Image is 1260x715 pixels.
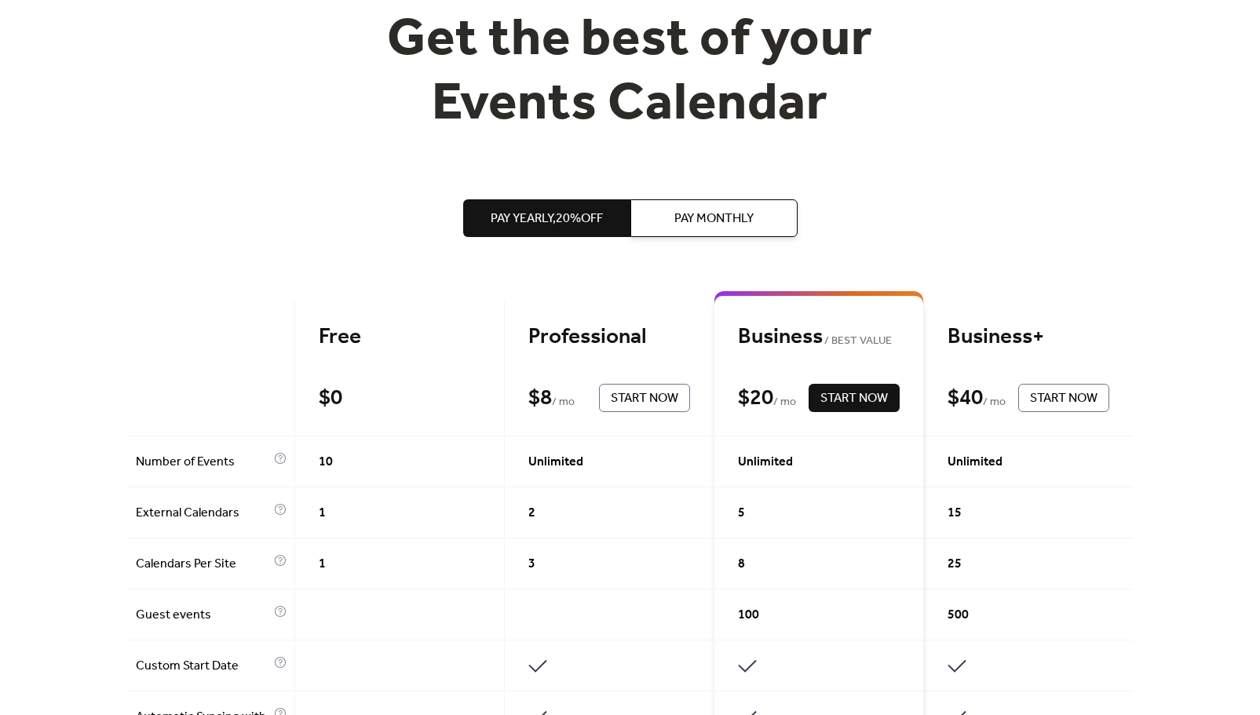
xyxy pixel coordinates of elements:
[319,453,333,472] span: 10
[823,332,893,351] span: BEST VALUE
[773,393,796,412] span: / mo
[948,555,962,574] span: 25
[528,555,535,574] span: 3
[319,385,342,412] div: $ 0
[738,555,745,574] span: 8
[528,385,552,412] div: $ 8
[319,555,326,574] span: 1
[599,384,690,412] button: Start Now
[948,385,983,412] div: $ 40
[528,504,535,523] span: 2
[809,384,900,412] button: Start Now
[738,453,793,472] span: Unlimited
[738,606,759,625] span: 100
[738,323,900,351] div: Business
[136,555,270,574] span: Calendars Per Site
[611,389,678,408] span: Start Now
[738,504,745,523] span: 5
[674,210,754,228] span: Pay Monthly
[552,393,575,412] span: / mo
[136,657,270,676] span: Custom Start Date
[1030,389,1097,408] span: Start Now
[948,504,962,523] span: 15
[820,389,888,408] span: Start Now
[528,323,690,351] div: Professional
[983,393,1006,412] span: / mo
[329,9,932,137] h1: Get the best of your Events Calendar
[463,199,630,237] button: Pay Yearly,20%off
[319,504,326,523] span: 1
[1018,384,1109,412] button: Start Now
[738,385,773,412] div: $ 20
[528,453,583,472] span: Unlimited
[948,453,1003,472] span: Unlimited
[948,323,1109,351] div: Business+
[136,453,270,472] span: Number of Events
[948,606,969,625] span: 500
[491,210,603,228] span: Pay Yearly, 20% off
[319,323,480,351] div: Free
[630,199,798,237] button: Pay Monthly
[136,606,270,625] span: Guest events
[136,504,270,523] span: External Calendars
